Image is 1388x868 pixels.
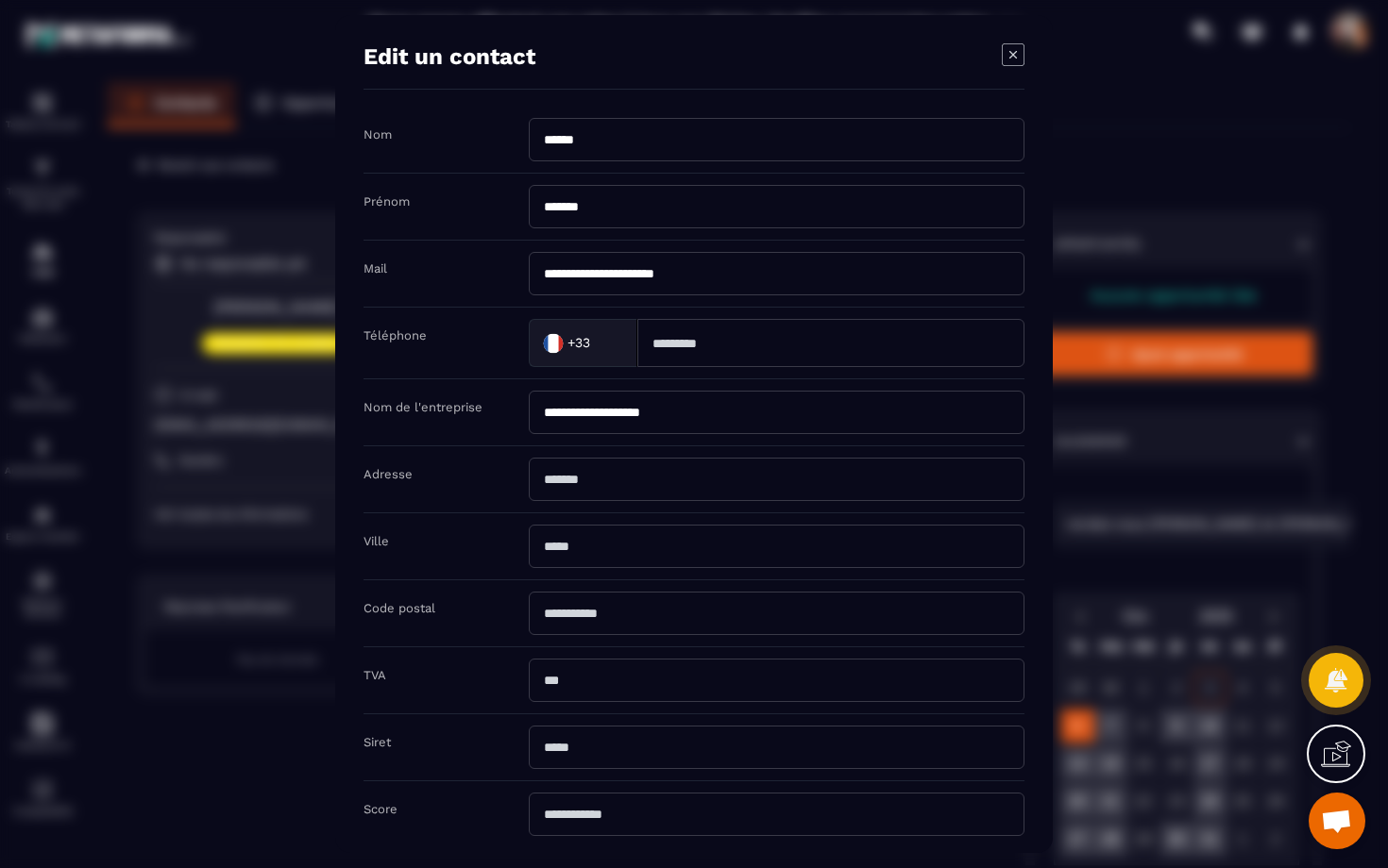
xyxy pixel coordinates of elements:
[534,325,572,362] img: Country Flag
[364,668,386,682] label: TVA
[364,400,482,414] label: Nom de l'entreprise
[364,467,413,481] label: Adresse
[364,802,398,816] label: Score
[364,601,435,615] label: Code postal
[364,735,391,749] label: Siret
[364,328,427,342] label: Téléphone
[364,43,535,70] h4: Edit un contact
[567,334,590,353] span: +33
[594,329,618,358] input: Search for option
[364,261,387,275] label: Mail
[1309,793,1365,849] div: Ouvrir le chat
[364,194,410,209] label: Prénom
[364,534,389,548] label: Ville
[364,127,392,142] label: Nom
[529,319,637,367] div: Search for option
